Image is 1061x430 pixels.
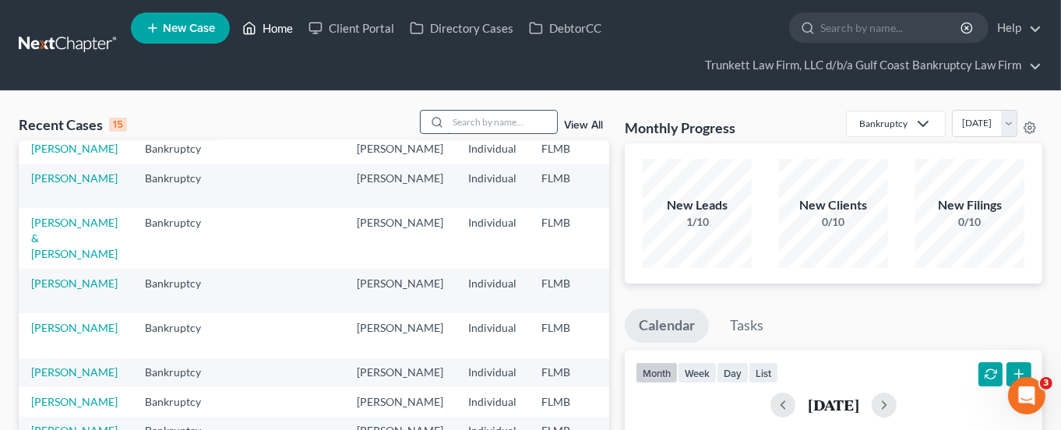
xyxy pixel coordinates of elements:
[697,51,1042,79] a: Trunkett Law Firm, LLC d/b/a Gulf Coast Bankruptcy Law Firm
[132,313,230,358] td: Bankruptcy
[344,208,456,268] td: [PERSON_NAME]
[132,358,230,387] td: Bankruptcy
[132,164,230,208] td: Bankruptcy
[1008,377,1045,414] iframe: Intercom live chat
[19,115,127,134] div: Recent Cases
[529,313,605,358] td: FLMB
[989,14,1042,42] a: Help
[643,196,752,214] div: New Leads
[456,208,529,268] td: Individual
[529,208,605,268] td: FLMB
[716,308,777,343] a: Tasks
[529,358,605,387] td: FLMB
[448,111,557,133] input: Search by name...
[456,269,529,313] td: Individual
[529,269,605,313] td: FLMB
[529,387,605,416] td: FLMB
[605,358,683,387] td: 7
[779,196,888,214] div: New Clients
[344,164,456,208] td: [PERSON_NAME]
[344,313,456,358] td: [PERSON_NAME]
[456,135,529,164] td: Individual
[31,142,118,155] a: [PERSON_NAME]
[521,14,609,42] a: DebtorCC
[678,362,717,383] button: week
[402,14,521,42] a: Directory Cases
[529,164,605,208] td: FLMB
[643,214,752,230] div: 1/10
[31,171,118,185] a: [PERSON_NAME]
[820,13,963,42] input: Search by name...
[344,387,456,416] td: [PERSON_NAME]
[749,362,778,383] button: list
[132,387,230,416] td: Bankruptcy
[31,277,118,290] a: [PERSON_NAME]
[344,269,456,313] td: [PERSON_NAME]
[456,313,529,358] td: Individual
[859,117,908,130] div: Bankruptcy
[234,14,301,42] a: Home
[344,135,456,164] td: [PERSON_NAME]
[132,269,230,313] td: Bankruptcy
[564,120,603,131] a: View All
[717,362,749,383] button: day
[132,135,230,164] td: Bankruptcy
[529,135,605,164] td: FLMB
[605,208,683,268] td: 13
[605,269,683,313] td: 7
[31,395,118,408] a: [PERSON_NAME]
[808,397,859,413] h2: [DATE]
[109,118,127,132] div: 15
[605,135,683,164] td: 7
[31,365,118,379] a: [PERSON_NAME]
[779,214,888,230] div: 0/10
[605,387,683,416] td: 7
[636,362,678,383] button: month
[456,164,529,208] td: Individual
[1040,377,1052,389] span: 3
[31,216,118,260] a: [PERSON_NAME] & [PERSON_NAME]
[163,23,215,34] span: New Case
[605,313,683,358] td: 13
[625,308,709,343] a: Calendar
[915,214,1024,230] div: 0/10
[132,208,230,268] td: Bankruptcy
[605,164,683,208] td: 13
[456,358,529,387] td: Individual
[915,196,1024,214] div: New Filings
[456,387,529,416] td: Individual
[31,321,118,334] a: [PERSON_NAME]
[301,14,402,42] a: Client Portal
[344,358,456,387] td: [PERSON_NAME]
[625,118,735,137] h3: Monthly Progress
